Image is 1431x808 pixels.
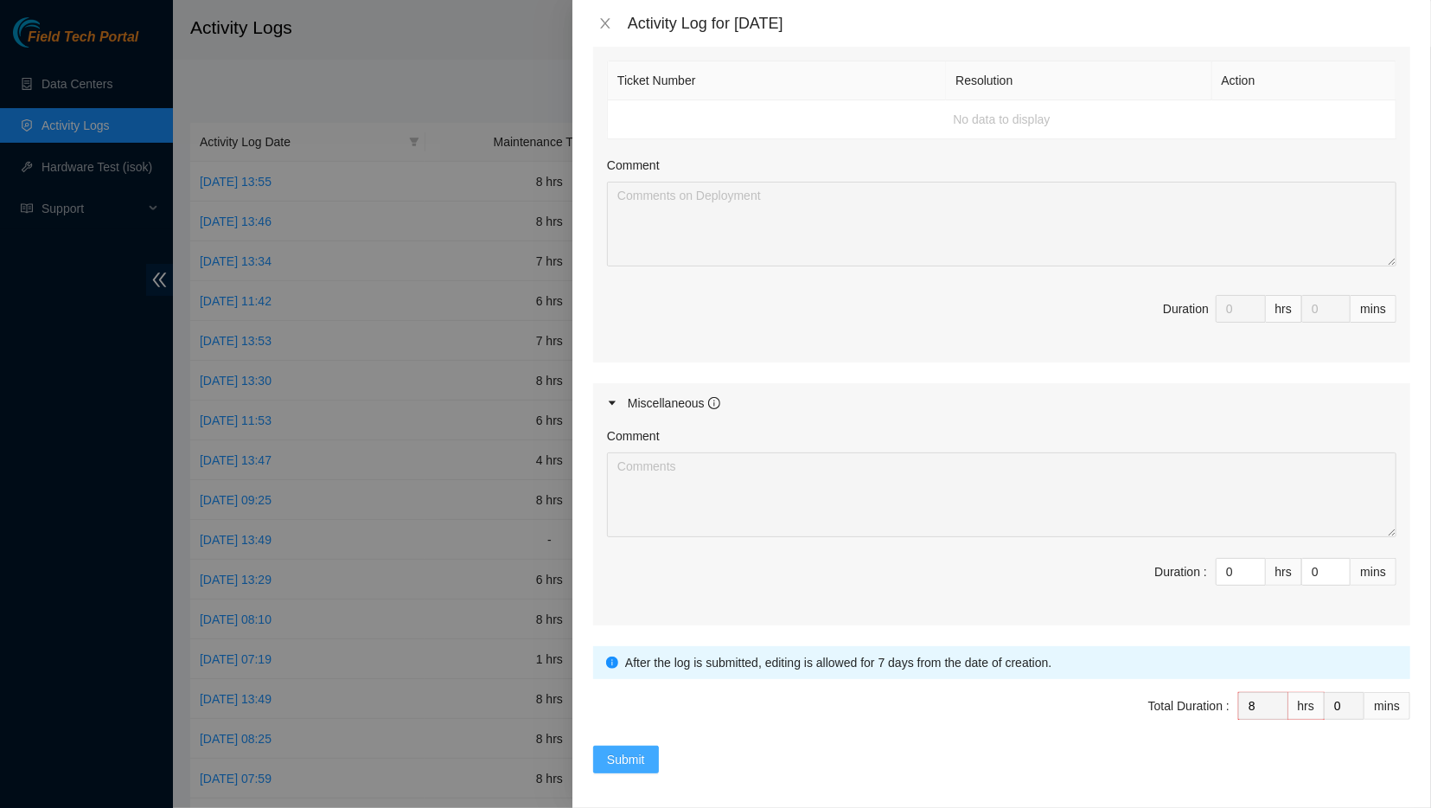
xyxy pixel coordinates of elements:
div: mins [1364,692,1410,720]
label: Comment [607,426,660,446]
div: Miscellaneous info-circle [593,383,1410,423]
span: close [598,16,612,30]
th: Ticket Number [608,61,946,100]
div: hrs [1288,692,1325,720]
div: Duration [1163,299,1209,318]
div: After the log is submitted, editing is allowed for 7 days from the date of creation. [625,653,1397,672]
th: Action [1212,61,1396,100]
textarea: Comment [607,182,1396,266]
label: Comment [607,156,660,175]
span: info-circle [606,657,618,669]
span: info-circle [708,397,720,409]
button: Submit [593,746,659,773]
th: Resolution [946,61,1211,100]
div: Miscellaneous [628,394,720,413]
span: Submit [607,750,645,769]
button: Close [593,16,617,32]
div: Duration : [1154,562,1207,581]
div: hrs [1266,295,1302,323]
td: No data to display [608,100,1396,139]
div: Total Duration : [1148,696,1230,715]
textarea: Comment [607,452,1396,537]
div: hrs [1266,558,1302,586]
div: Activity Log for [DATE] [628,14,1410,33]
div: mins [1351,558,1396,586]
div: mins [1351,295,1396,323]
span: caret-right [607,398,617,408]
